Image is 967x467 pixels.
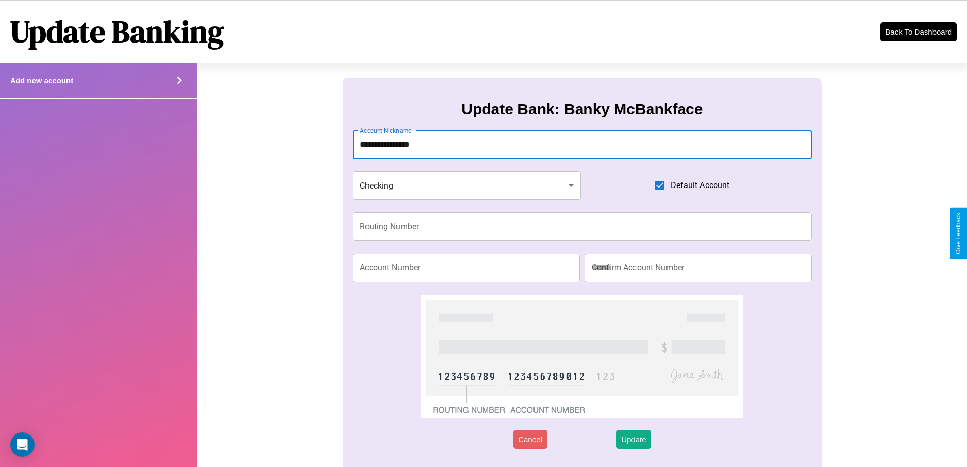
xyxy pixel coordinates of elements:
div: Checking [353,171,581,200]
button: Cancel [513,430,547,449]
span: Default Account [671,179,729,192]
label: Account Nickname [360,126,412,135]
button: Update [616,430,651,449]
img: check [421,295,743,418]
div: Give Feedback [955,213,962,254]
button: Back To Dashboard [880,22,957,41]
h3: Update Bank: Banky McBankface [461,101,703,118]
h4: Add new account [10,76,73,85]
div: Open Intercom Messenger [10,432,35,457]
h1: Update Banking [10,11,224,52]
